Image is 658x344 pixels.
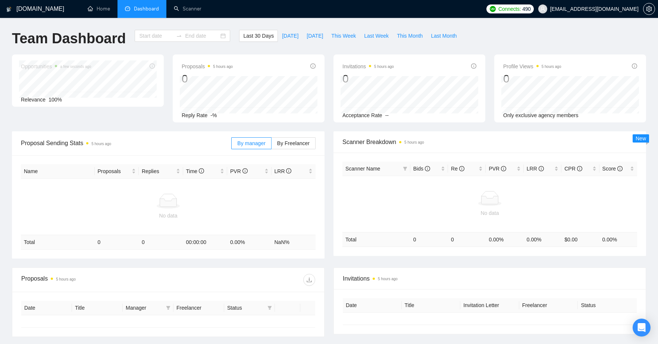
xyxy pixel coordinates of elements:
[427,30,461,42] button: Last Month
[378,277,398,281] time: 5 hours ago
[490,6,496,12] img: upwork-logo.png
[393,30,427,42] button: This Month
[21,301,72,315] th: Date
[139,164,183,179] th: Replies
[186,168,204,174] span: Time
[182,112,207,118] span: Reply Rate
[173,301,224,315] th: Freelancer
[425,166,430,171] span: info-circle
[183,235,228,250] td: 00:00:00
[266,302,273,313] span: filter
[242,168,248,173] span: info-circle
[21,274,168,286] div: Proposals
[431,32,457,40] span: Last Month
[643,6,655,12] a: setting
[374,65,394,69] time: 5 hours ago
[503,112,579,118] span: Only exclusive agency members
[95,164,139,179] th: Proposals
[342,112,382,118] span: Acceptance Rate
[21,164,95,179] th: Name
[602,166,623,172] span: Score
[501,166,506,171] span: info-circle
[48,97,62,103] span: 100%
[303,274,315,286] button: download
[331,32,356,40] span: This Week
[451,166,464,172] span: Re
[227,235,272,250] td: 0.00 %
[24,212,313,220] div: No data
[364,32,389,40] span: Last Week
[360,30,393,42] button: Last Week
[174,6,201,12] a: searchScanner
[303,30,327,42] button: [DATE]
[185,32,219,40] input: End date
[503,72,561,86] div: 0
[343,274,637,283] span: Invitations
[617,166,623,171] span: info-circle
[404,140,424,144] time: 5 hours ago
[142,167,175,175] span: Replies
[459,166,464,171] span: info-circle
[72,301,123,315] th: Title
[413,166,430,172] span: Bids
[343,298,402,313] th: Date
[539,166,544,171] span: info-circle
[6,3,12,15] img: logo
[139,235,183,250] td: 0
[342,232,410,247] td: Total
[486,232,523,247] td: 0.00 %
[210,112,217,118] span: -%
[275,168,292,174] span: LRR
[503,62,561,71] span: Profile Views
[304,277,315,283] span: download
[527,166,544,172] span: LRR
[403,166,407,171] span: filter
[632,63,637,69] span: info-circle
[401,163,409,174] span: filter
[272,235,316,250] td: NaN %
[522,5,530,13] span: 490
[542,65,561,69] time: 5 hours ago
[448,232,486,247] td: 0
[460,298,519,313] th: Invitation Letter
[397,32,423,40] span: This Month
[524,232,561,247] td: 0.00 %
[239,30,278,42] button: Last 30 Days
[282,32,298,40] span: [DATE]
[126,304,163,312] span: Manager
[277,140,310,146] span: By Freelancer
[310,63,316,69] span: info-circle
[182,62,233,71] span: Proposals
[21,138,231,148] span: Proposal Sending Stats
[243,32,274,40] span: Last 30 Days
[199,168,204,173] span: info-circle
[402,298,461,313] th: Title
[342,137,637,147] span: Scanner Breakdown
[88,6,110,12] a: homeHome
[385,112,389,118] span: --
[327,30,360,42] button: This Week
[345,209,634,217] div: No data
[134,6,159,12] span: Dashboard
[166,306,170,310] span: filter
[599,232,637,247] td: 0.00 %
[342,72,394,86] div: 0
[98,167,131,175] span: Proposals
[489,166,506,172] span: PVR
[345,166,380,172] span: Scanner Name
[176,33,182,39] span: swap-right
[267,306,272,310] span: filter
[561,232,599,247] td: $ 0.00
[12,30,126,47] h1: Team Dashboard
[342,62,394,71] span: Invitations
[577,166,582,171] span: info-circle
[182,72,233,86] div: 0
[410,232,448,247] td: 0
[519,298,578,313] th: Freelancer
[123,301,173,315] th: Manager
[21,97,46,103] span: Relevance
[307,32,323,40] span: [DATE]
[164,302,172,313] span: filter
[643,3,655,15] button: setting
